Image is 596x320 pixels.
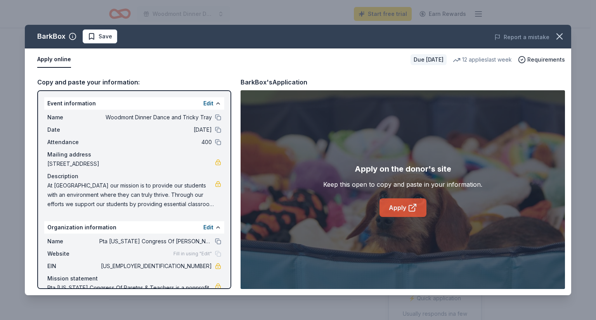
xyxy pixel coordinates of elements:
[99,237,212,246] span: Pta [US_STATE] Congress Of [PERSON_NAME] & Teachers
[99,138,212,147] span: 400
[173,251,212,257] span: Fill in using "Edit"
[47,249,99,258] span: Website
[47,125,99,134] span: Date
[99,113,212,122] span: Woodmont Dinner Dance and Tricky Tray
[44,97,224,110] div: Event information
[47,138,99,147] span: Attendance
[99,125,212,134] span: [DATE]
[453,55,512,64] div: 12 applies last week
[494,33,549,42] button: Report a mistake
[99,32,112,41] span: Save
[47,237,99,246] span: Name
[355,163,451,175] div: Apply on the donor's site
[47,181,215,209] span: At [GEOGRAPHIC_DATA] our mission is to provide our students with an environment where they can tr...
[518,55,565,64] button: Requirements
[411,54,447,65] div: Due [DATE]
[47,262,99,271] span: EIN
[47,172,221,181] div: Description
[37,77,231,87] div: Copy and paste your information:
[47,150,221,159] div: Mailing address
[47,274,221,283] div: Mission statement
[83,29,117,43] button: Save
[47,283,215,311] span: Pta [US_STATE] Congress Of Paretns & Teachers is a nonprofit organization focused on education. I...
[47,159,215,169] span: [STREET_ADDRESS]
[203,99,213,108] button: Edit
[37,52,71,68] button: Apply online
[44,221,224,234] div: Organization information
[241,77,307,87] div: BarkBox's Application
[99,262,212,271] span: [US_EMPLOYER_IDENTIFICATION_NUMBER]
[379,198,426,217] a: Apply
[203,223,213,232] button: Edit
[37,30,66,43] div: BarkBox
[47,113,99,122] span: Name
[323,180,482,189] div: Keep this open to copy and paste in your information.
[527,55,565,64] span: Requirements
